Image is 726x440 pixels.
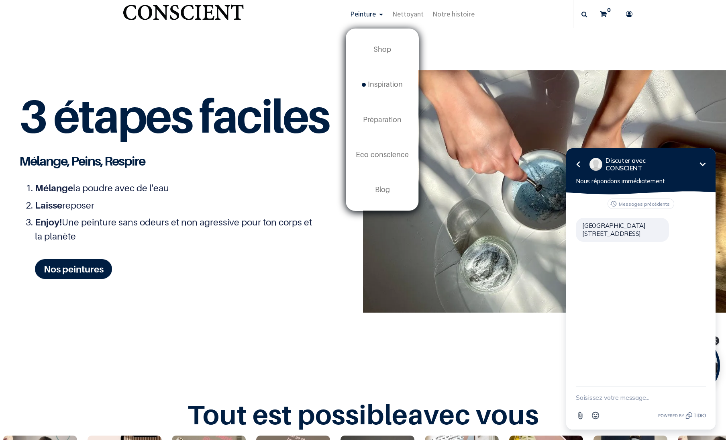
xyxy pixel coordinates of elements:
span: Notre histoire [432,9,475,18]
li: la poudre avec de l'eau [35,181,317,195]
span: Mélange, Peins, Respire [19,153,145,168]
span: Shop [373,45,391,53]
span: Préparation [363,115,402,124]
a: Nos peintures [35,259,112,279]
span: Enjoy! [35,217,62,227]
span: 3 étapes faciles [19,88,328,143]
li: reposer [35,199,317,213]
span: Mélange [35,182,73,193]
span: Peinture [350,9,376,18]
span: Nettoyant [392,9,424,18]
span: Blog [375,185,390,194]
li: Une peinture sans odeurs et non agressive pour ton corps et la planète [35,215,317,243]
sup: 0 [605,6,613,14]
iframe: Tidio Chat [556,140,726,440]
span: Laisse [35,200,62,211]
h2: avec vous [6,399,720,429]
span: Tout est possible [188,398,408,430]
span: Inspiration [362,80,403,88]
img: peinture mur naturelle [363,70,726,313]
span: Eco-conscience [356,150,409,159]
